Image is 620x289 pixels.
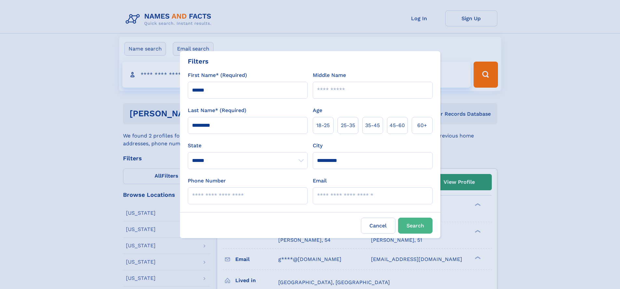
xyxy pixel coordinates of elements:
[341,122,355,129] span: 25‑35
[188,177,226,185] label: Phone Number
[398,218,433,234] button: Search
[188,56,209,66] div: Filters
[313,107,322,114] label: Age
[365,122,380,129] span: 35‑45
[313,142,323,150] label: City
[313,71,346,79] label: Middle Name
[417,122,427,129] span: 60+
[188,107,246,114] label: Last Name* (Required)
[188,142,308,150] label: State
[188,71,247,79] label: First Name* (Required)
[313,177,327,185] label: Email
[316,122,330,129] span: 18‑25
[390,122,405,129] span: 45‑60
[361,218,395,234] label: Cancel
